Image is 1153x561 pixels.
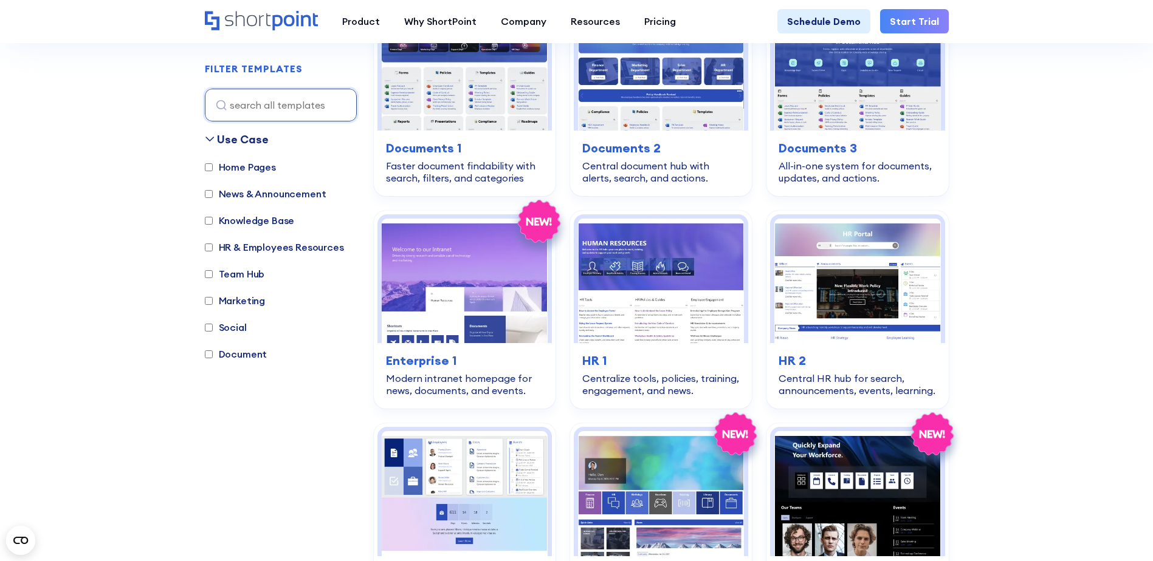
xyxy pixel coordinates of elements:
[570,211,752,409] a: HR 1 – Human Resources Template: Centralize tools, policies, training, engagement, and news.HR 1C...
[205,160,276,174] label: Home Pages
[6,526,35,555] button: Open CMP widget
[779,160,936,184] div: All-in-one system for documents, updates, and actions.
[501,14,546,29] div: Company
[205,347,267,361] label: Document
[578,431,744,556] img: HR 4 – SharePoint HR Intranet Template: Streamline news, policies, training, events, and workflow...
[374,211,556,409] a: Enterprise 1 – SharePoint Homepage Design: Modern intranet homepage for news, documents, and even...
[205,293,266,308] label: Marketing
[774,219,940,343] img: HR 2 - HR Intranet Portal: Central HR hub for search, announcements, events, learning.
[342,14,380,29] div: Product
[205,163,213,171] input: Home Pages
[777,9,870,33] a: Schedule Demo
[205,89,357,121] input: search all templates
[766,211,948,409] a: HR 2 - HR Intranet Portal: Central HR hub for search, announcements, events, learning.HR 2Central...
[205,320,247,335] label: Social
[205,240,344,254] label: HR & Employees Resources
[386,139,543,157] h3: Documents 1
[205,213,295,228] label: Knowledge Base
[205,190,213,198] input: News & Announcement
[489,9,559,33] a: Company
[559,9,632,33] a: Resources
[205,11,318,32] a: Home
[779,372,936,396] div: Central HR hub for search, announcements, events, learning.
[205,243,213,251] input: HR & Employees Resources
[217,131,269,148] div: Use Case
[386,372,543,396] div: Modern intranet homepage for news, documents, and events.
[205,350,213,358] input: Document
[774,431,940,556] img: HR 5 – Human Resource Template: Modern hub for people, policies, events, and tools.
[582,372,740,396] div: Centralize tools, policies, training, engagement, and news.
[644,14,676,29] div: Pricing
[582,160,740,184] div: Central document hub with alerts, search, and actions.
[382,6,548,131] img: Documents 1 – SharePoint Document Library Template: Faster document findability with search, filt...
[382,431,548,556] img: HR 3 – HR Intranet Template: All‑in‑one space for news, events, and documents.
[934,420,1153,561] iframe: Chat Widget
[382,219,548,343] img: Enterprise 1 – SharePoint Homepage Design: Modern intranet homepage for news, documents, and events.
[582,352,740,370] h3: HR 1
[205,270,213,278] input: Team Hub
[205,297,213,305] input: Marketing
[578,6,744,131] img: Documents 2 – Document Management Template: Central document hub with alerts, search, and actions.
[392,9,489,33] a: Why ShortPoint
[404,14,477,29] div: Why ShortPoint
[386,352,543,370] h3: Enterprise 1
[205,217,213,225] input: Knowledge Base
[571,14,620,29] div: Resources
[386,160,543,184] div: Faster document findability with search, filters, and categories
[880,9,949,33] a: Start Trial
[330,9,392,33] a: Product
[205,267,265,281] label: Team Hub
[582,139,740,157] h3: Documents 2
[578,219,744,343] img: HR 1 – Human Resources Template: Centralize tools, policies, training, engagement, and news.
[205,324,213,331] input: Social
[779,352,936,370] h3: HR 2
[632,9,688,33] a: Pricing
[205,186,326,201] label: News & Announcement
[774,6,940,131] img: Documents 3 – Document Management System Template: All-in-one system for documents, updates, and ...
[205,64,303,75] h2: FILTER TEMPLATES
[779,139,936,157] h3: Documents 3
